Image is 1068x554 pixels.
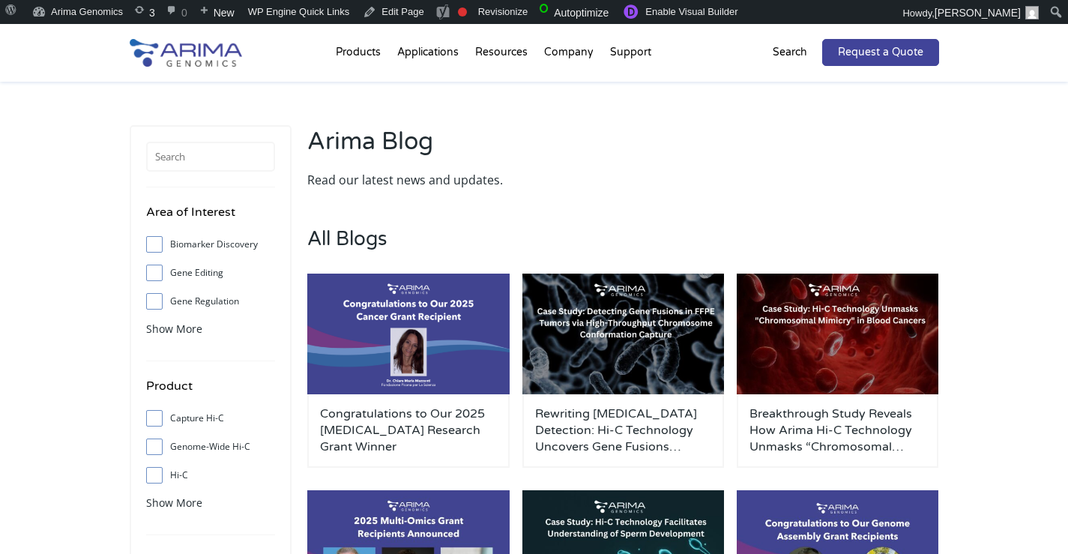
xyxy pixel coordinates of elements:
[146,464,275,487] label: Hi-C
[146,290,275,313] label: Gene Regulation
[737,274,939,395] img: Arima-March-Blog-Post-Banner-1-500x300.jpg
[773,43,807,62] p: Search
[146,407,275,430] label: Capture Hi-C
[535,406,712,455] a: Rewriting [MEDICAL_DATA] Detection: Hi-C Technology Uncovers Gene Fusions Missed by Standard Methods
[146,233,275,256] label: Biomarker Discovery
[822,39,939,66] a: Request a Quote
[130,39,242,67] img: Arima-Genomics-logo
[146,376,275,407] h4: Product
[320,406,497,455] a: Congratulations to Our 2025 [MEDICAL_DATA] Research Grant Winner
[458,7,467,16] div: Focus keyphrase not set
[146,202,275,233] h4: Area of Interest
[307,274,510,395] img: genome-assembly-grant-2025-500x300.png
[146,436,275,458] label: Genome-Wide Hi-C
[749,406,926,455] a: Breakthrough Study Reveals How Arima Hi-C Technology Unmasks “Chromosomal Mimicry” in Blood Cancers
[146,262,275,284] label: Gene Editing
[146,496,202,510] span: Show More
[307,125,615,170] h2: Arima Blog
[146,142,275,172] input: Search
[935,7,1021,19] span: [PERSON_NAME]
[146,322,202,336] span: Show More
[307,170,615,190] p: Read our latest news and updates.
[522,274,725,395] img: Arima-March-Blog-Post-Banner-2-500x300.jpg
[307,227,938,274] h3: All Blogs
